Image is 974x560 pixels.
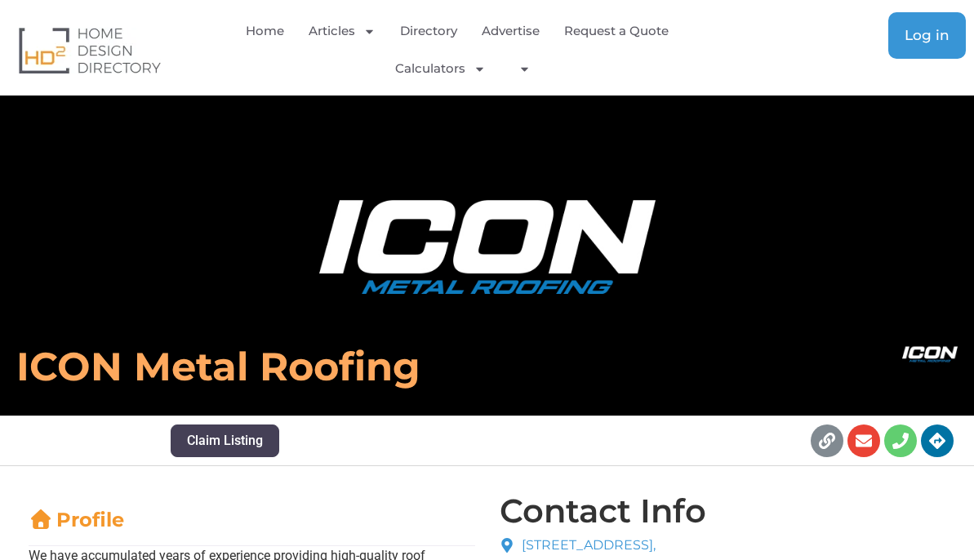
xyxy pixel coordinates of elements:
[888,12,966,59] a: Log in
[395,50,486,87] a: Calculators
[29,508,124,531] a: Profile
[564,12,669,50] a: Request a Quote
[400,12,457,50] a: Directory
[482,12,540,50] a: Advertise
[309,12,376,50] a: Articles
[16,342,674,391] h6: ICON Metal Roofing
[500,495,706,527] h4: Contact Info
[518,536,656,555] span: [STREET_ADDRESS],
[905,29,950,42] span: Log in
[171,424,279,457] button: Claim Listing
[200,12,727,87] nav: Menu
[246,12,284,50] a: Home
